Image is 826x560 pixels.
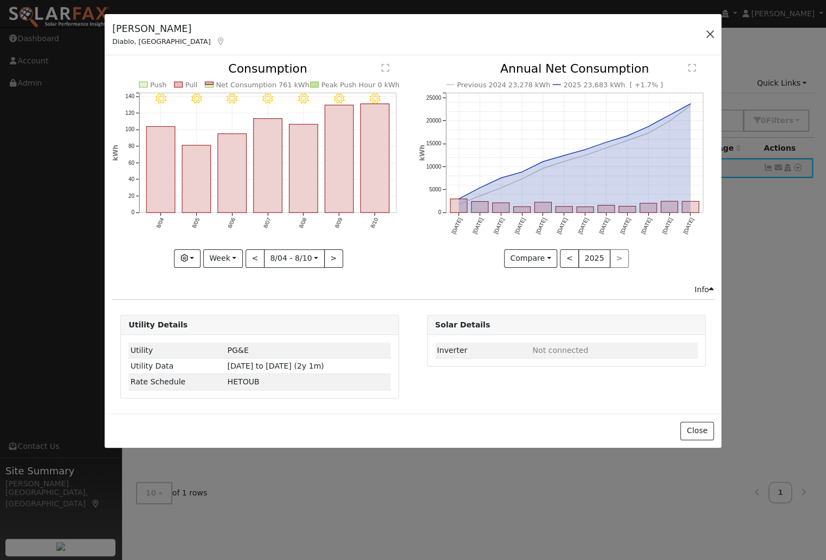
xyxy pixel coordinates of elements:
[477,194,482,198] circle: onclick=""
[334,94,345,105] i: 8/09 - Clear
[667,113,672,118] circle: onclick=""
[456,203,461,207] circle: onclick=""
[556,217,568,235] text: [DATE]
[128,358,225,374] td: Utility Data
[625,134,629,138] circle: onclick=""
[540,159,545,164] circle: onclick=""
[128,143,135,149] text: 80
[191,94,202,105] i: 8/05 - Clear
[640,217,653,235] text: [DATE]
[688,102,693,106] circle: onclick=""
[640,203,656,213] rect: onclick=""
[429,186,441,192] text: 5000
[604,140,608,145] circle: onclick=""
[583,147,587,152] circle: onclick=""
[578,249,610,268] button: 2025
[577,217,589,235] text: [DATE]
[477,186,482,190] circle: onclick=""
[562,153,566,158] circle: onclick=""
[438,210,441,216] text: 0
[254,119,282,213] rect: onclick=""
[298,94,309,105] i: 8/08 - Clear
[682,217,694,235] text: [DATE]
[457,81,550,89] text: Previous 2024 23,278 kWh
[577,207,593,213] rect: onclick=""
[227,94,238,105] i: 8/06 - Clear
[499,176,503,181] circle: onclick=""
[321,81,400,89] text: Peak Push Hour 0 kWh
[289,125,318,213] rect: onclick=""
[563,81,663,89] text: 2025 23,683 kWh [ +1.7% ]
[216,37,225,46] a: Map
[246,249,264,268] button: <
[560,249,579,268] button: <
[688,104,693,108] circle: onclick=""
[128,343,225,358] td: Utility
[150,81,166,89] text: Push
[492,217,505,235] text: [DATE]
[618,207,635,213] rect: onclick=""
[661,202,677,213] rect: onclick=""
[619,217,631,235] text: [DATE]
[128,177,135,183] text: 40
[500,62,649,75] text: Annual Net Consumption
[604,146,608,150] circle: onclick=""
[418,145,426,161] text: kWh
[112,22,225,36] h5: [PERSON_NAME]
[456,197,461,201] circle: onclick=""
[128,160,135,166] text: 60
[262,217,272,229] text: 8/07
[382,63,389,72] text: 
[156,94,166,105] i: 8/04 - Clear
[534,217,547,235] text: [DATE]
[426,141,441,147] text: 15000
[125,127,134,133] text: 100
[112,37,210,46] span: Diablo, [GEOGRAPHIC_DATA]
[185,81,198,89] text: Pull
[532,346,588,355] span: ID: null, authorized: None
[155,217,165,229] text: 8/04
[298,217,308,229] text: 8/08
[146,127,175,213] rect: onclick=""
[426,95,441,101] text: 25000
[598,217,610,235] text: [DATE]
[661,217,673,235] text: [DATE]
[203,249,243,268] button: Week
[227,217,236,229] text: 8/06
[520,170,524,175] circle: onclick=""
[646,131,650,136] circle: onclick=""
[646,125,650,129] circle: onclick=""
[471,202,488,213] rect: onclick=""
[682,202,699,213] rect: onclick=""
[262,94,273,105] i: 8/07 - Clear
[688,63,696,72] text: 
[132,210,135,216] text: 0
[426,164,441,170] text: 10000
[125,110,134,116] text: 120
[334,217,344,229] text: 8/09
[182,145,211,213] rect: onclick=""
[228,362,324,370] span: [DATE] to [DATE] (2y 1m)
[228,62,307,75] text: Consumption
[324,249,343,268] button: >
[128,193,135,199] text: 20
[426,118,441,124] text: 20000
[361,104,390,213] rect: onclick=""
[597,205,614,213] rect: onclick=""
[667,119,672,124] circle: onclick=""
[112,145,119,161] text: kWh
[471,217,483,235] text: [DATE]
[562,159,566,164] circle: onclick=""
[370,94,380,105] i: 8/10 - Clear
[513,207,530,213] rect: onclick=""
[435,320,490,329] strong: Solar Details
[556,207,572,213] rect: onclick=""
[513,217,526,235] text: [DATE]
[228,346,249,355] span: ID: 17166953, authorized: 08/12/25
[125,94,134,100] text: 140
[540,166,545,171] circle: onclick=""
[504,249,558,268] button: Compare
[450,217,463,235] text: [DATE]
[492,203,509,213] rect: onclick=""
[264,249,325,268] button: 8/04 - 8/10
